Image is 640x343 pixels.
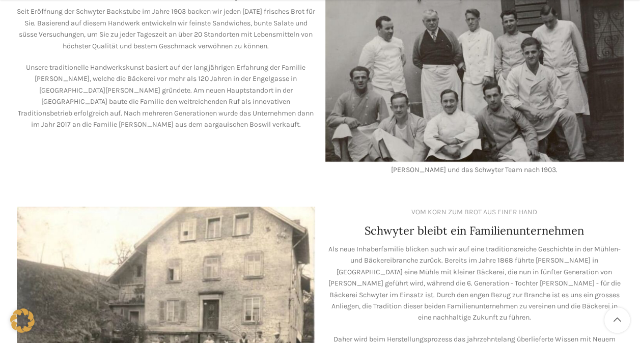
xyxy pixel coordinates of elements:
[365,223,584,239] h4: Schwyter bleibt ein Familienunternehmen
[411,207,537,218] div: VOM KORN ZUM BROT AUS EINER HAND
[604,307,630,333] a: Scroll to top button
[17,62,315,130] p: Unsere traditionelle Handwerkskunst basiert auf der langjährigen Erfahrung der Familie [PERSON_NA...
[17,6,315,52] p: Seit Eröffnung der Schwyter Backstube im Jahre 1903 backen wir jeden [DATE] frisches Brot für Sie...
[325,164,624,176] div: [PERSON_NAME] und das Schwyter Team nach 1903.
[325,244,624,324] p: Als neue Inhaberfamilie blicken auch wir auf eine traditionsreiche Geschichte in der Mühlen- und ...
